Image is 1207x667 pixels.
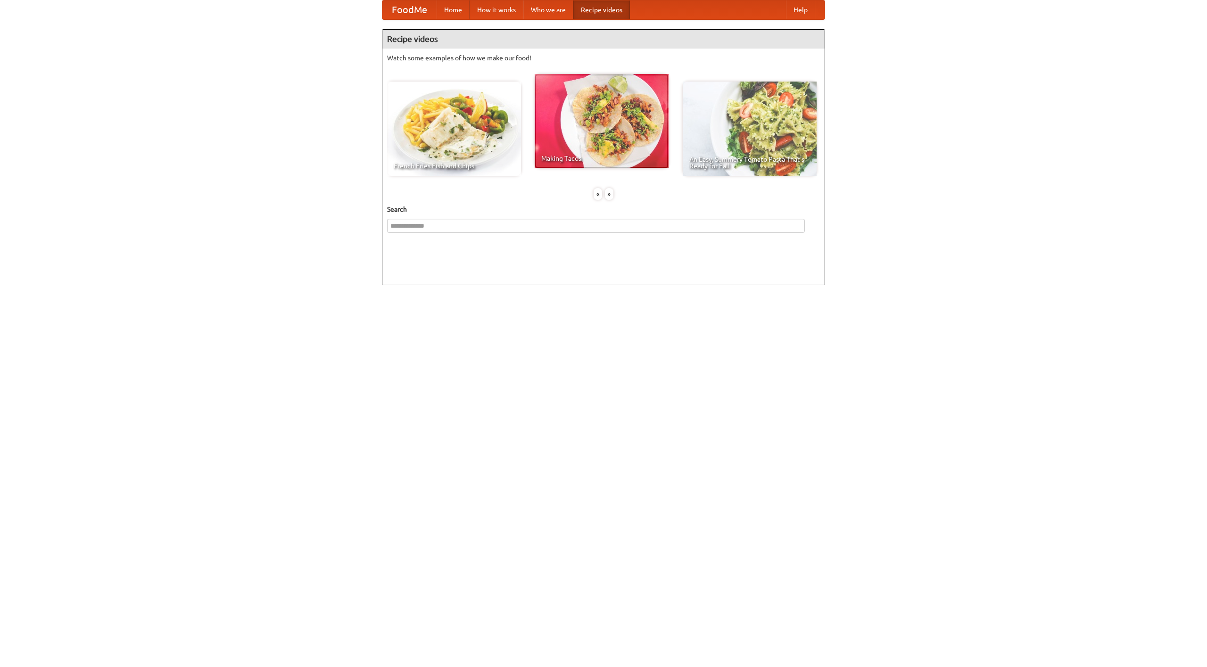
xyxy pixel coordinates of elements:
[594,188,602,200] div: «
[605,188,613,200] div: »
[382,30,825,49] h4: Recipe videos
[786,0,815,19] a: Help
[541,155,662,162] span: Making Tacos
[523,0,573,19] a: Who we are
[387,82,521,176] a: French Fries Fish and Chips
[387,53,820,63] p: Watch some examples of how we make our food!
[387,205,820,214] h5: Search
[394,163,514,169] span: French Fries Fish and Chips
[683,82,817,176] a: An Easy, Summery Tomato Pasta That's Ready for Fall
[573,0,630,19] a: Recipe videos
[382,0,437,19] a: FoodMe
[437,0,470,19] a: Home
[689,156,810,169] span: An Easy, Summery Tomato Pasta That's Ready for Fall
[535,74,669,168] a: Making Tacos
[470,0,523,19] a: How it works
